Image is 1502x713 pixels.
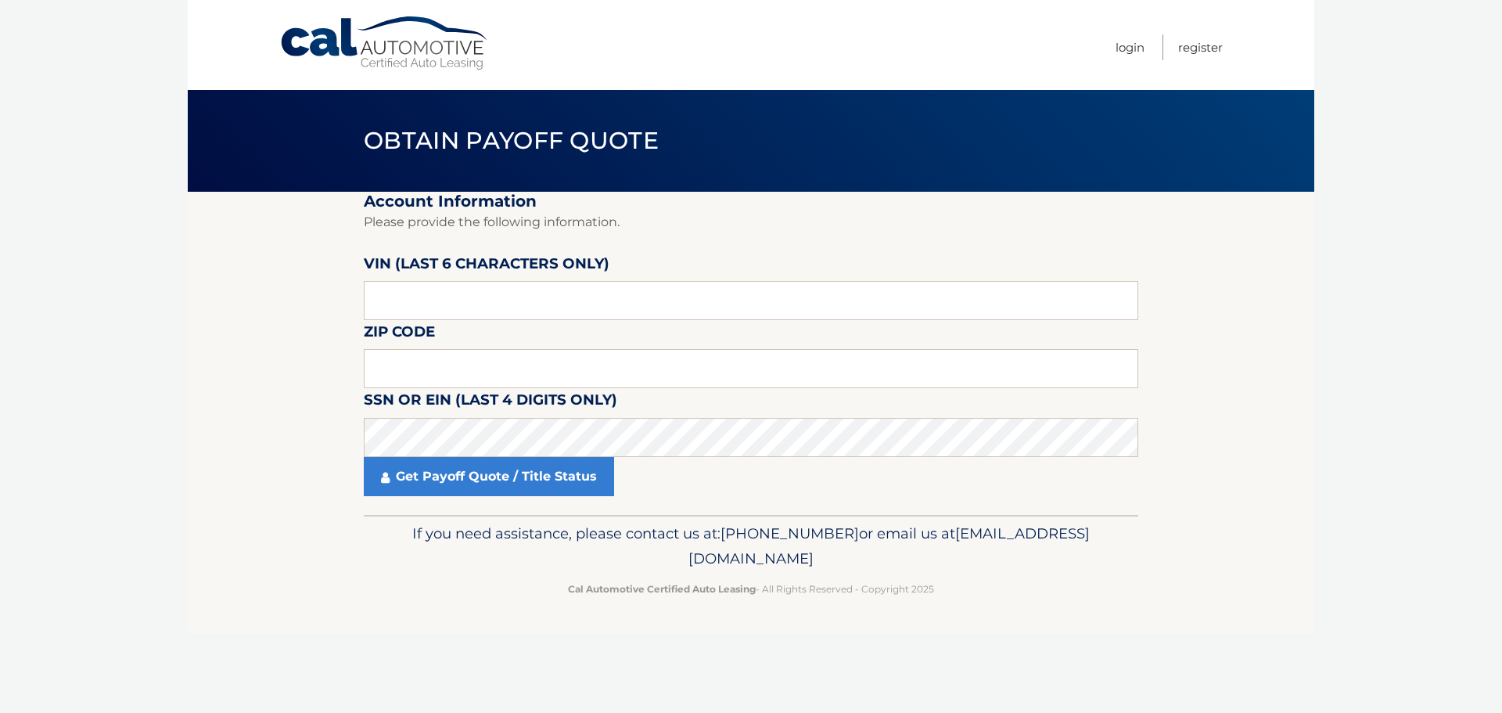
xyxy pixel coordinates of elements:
p: - All Rights Reserved - Copyright 2025 [374,581,1128,597]
strong: Cal Automotive Certified Auto Leasing [568,583,756,595]
label: VIN (last 6 characters only) [364,252,609,281]
a: Get Payoff Quote / Title Status [364,457,614,496]
a: Cal Automotive [279,16,490,71]
h2: Account Information [364,192,1138,211]
span: Obtain Payoff Quote [364,126,659,155]
a: Login [1116,34,1144,60]
p: If you need assistance, please contact us at: or email us at [374,521,1128,571]
a: Register [1178,34,1223,60]
span: [PHONE_NUMBER] [720,524,859,542]
p: Please provide the following information. [364,211,1138,233]
label: SSN or EIN (last 4 digits only) [364,388,617,417]
label: Zip Code [364,320,435,349]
